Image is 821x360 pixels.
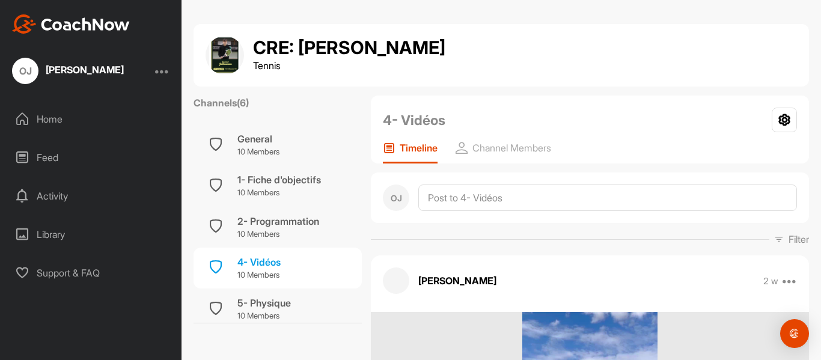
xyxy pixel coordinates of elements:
div: Home [7,104,176,134]
div: Library [7,219,176,249]
h1: CRE: [PERSON_NAME] [253,38,445,58]
p: 10 Members [237,269,281,281]
div: 2- Programmation [237,214,319,228]
p: 2 w [763,275,778,287]
p: Timeline [400,142,438,154]
div: 4- Vidéos [237,255,281,269]
p: 10 Members [237,187,321,199]
p: Channel Members [472,142,551,154]
img: group [206,36,244,75]
div: [PERSON_NAME] [46,65,124,75]
div: Open Intercom Messenger [780,319,809,348]
div: 1- Fiche d'objectifs [237,172,321,187]
label: Channels ( 6 ) [194,96,249,110]
h2: 4- Vidéos [383,110,445,130]
div: 5- Physique [237,296,291,310]
p: 10 Members [237,146,279,158]
div: OJ [383,185,409,211]
div: Activity [7,181,176,211]
p: Filter [789,232,809,246]
p: 10 Members [237,228,319,240]
div: OJ [12,58,38,84]
div: Feed [7,142,176,172]
div: Support & FAQ [7,258,176,288]
p: [PERSON_NAME] [418,273,496,288]
img: CoachNow [12,14,130,34]
div: General [237,132,279,146]
p: 10 Members [237,310,291,322]
p: Tennis [253,58,445,73]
